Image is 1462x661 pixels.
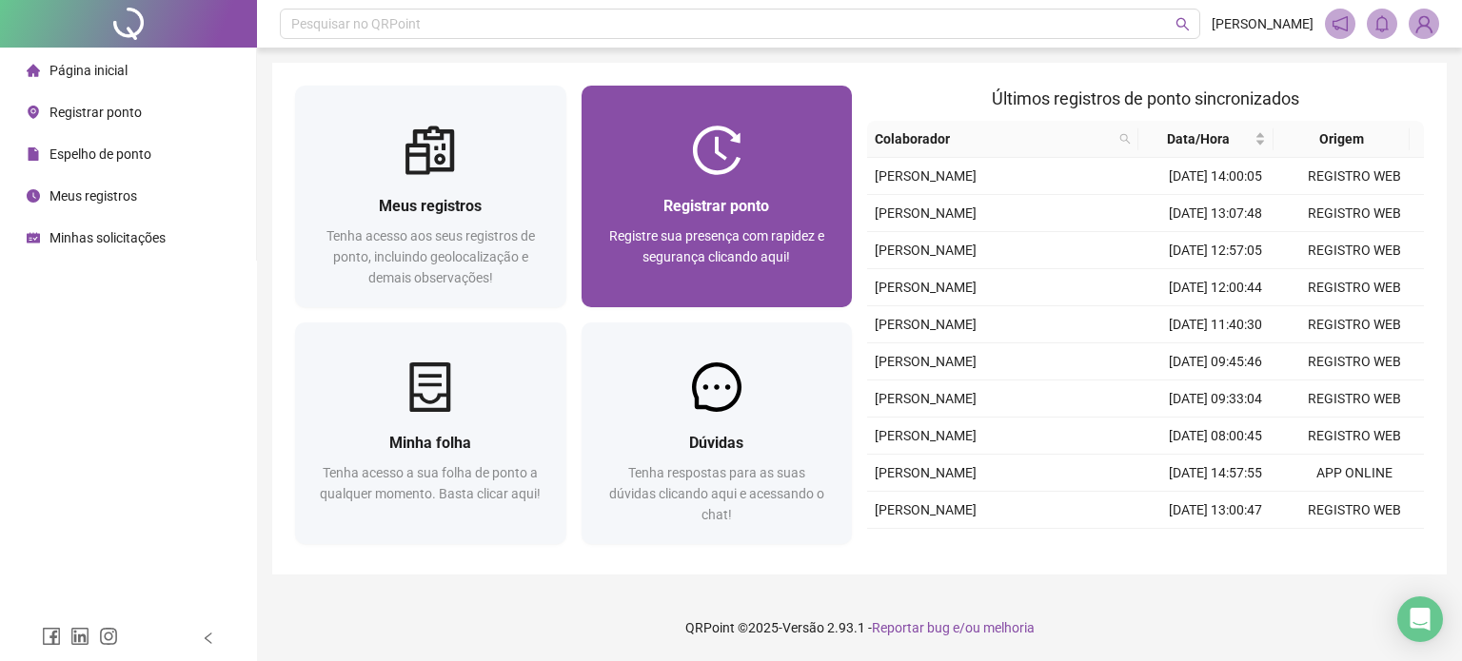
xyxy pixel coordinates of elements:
[1373,15,1391,32] span: bell
[782,620,824,635] span: Versão
[1176,17,1190,31] span: search
[27,106,40,119] span: environment
[875,280,977,295] span: [PERSON_NAME]
[1146,529,1285,566] td: [DATE] 12:52:02
[42,627,61,646] span: facebook
[1274,121,1409,158] th: Origem
[1285,232,1424,269] td: REGISTRO WEB
[872,620,1035,635] span: Reportar bug e/ou melhoria
[27,64,40,77] span: home
[326,228,535,285] span: Tenha acesso aos seus registros de ponto, incluindo geolocalização e demais observações!
[295,322,566,544] a: Minha folhaTenha acesso a sua folha de ponto a qualquer momento. Basta clicar aqui!
[1146,306,1285,343] td: [DATE] 11:40:30
[49,105,142,120] span: Registrar ponto
[1285,269,1424,306] td: REGISTRO WEB
[875,465,977,480] span: [PERSON_NAME]
[1285,306,1424,343] td: REGISTRO WEB
[1146,232,1285,269] td: [DATE] 12:57:05
[1212,13,1314,34] span: [PERSON_NAME]
[27,231,40,244] span: schedule
[70,627,89,646] span: linkedin
[1146,418,1285,455] td: [DATE] 08:00:45
[1332,15,1349,32] span: notification
[609,465,824,522] span: Tenha respostas para as suas dúvidas clicando aqui e acessando o chat!
[1146,455,1285,492] td: [DATE] 14:57:55
[875,243,977,258] span: [PERSON_NAME]
[1146,195,1285,232] td: [DATE] 13:07:48
[49,146,151,162] span: Espelho de ponto
[1138,121,1274,158] th: Data/Hora
[992,88,1299,108] span: Últimos registros de ponto sincronizados
[1146,343,1285,380] td: [DATE] 09:45:46
[1285,455,1424,492] td: APP ONLINE
[875,128,1112,149] span: Colaborador
[875,502,977,517] span: [PERSON_NAME]
[1285,529,1424,566] td: REGISTRO WEB
[582,86,853,307] a: Registrar pontoRegistre sua presença com rapidez e segurança clicando aqui!
[49,63,128,78] span: Página inicial
[99,627,118,646] span: instagram
[257,594,1462,661] footer: QRPoint © 2025 - 2.93.1 -
[49,188,137,204] span: Meus registros
[875,391,977,406] span: [PERSON_NAME]
[582,322,853,544] a: DúvidasTenha respostas para as suas dúvidas clicando aqui e acessando o chat!
[875,354,977,369] span: [PERSON_NAME]
[27,147,40,161] span: file
[379,197,482,215] span: Meus registros
[1410,10,1438,38] img: 87212
[875,205,977,221] span: [PERSON_NAME]
[609,228,824,264] span: Registre sua presença com rapidez e segurança clicando aqui!
[27,189,40,203] span: clock-circle
[1116,125,1135,153] span: search
[689,434,743,452] span: Dúvidas
[202,632,215,645] span: left
[1146,492,1285,529] td: [DATE] 13:00:47
[1119,133,1131,145] span: search
[875,168,977,184] span: [PERSON_NAME]
[1285,158,1424,195] td: REGISTRO WEB
[320,465,541,501] span: Tenha acesso a sua folha de ponto a qualquer momento. Basta clicar aqui!
[1397,596,1443,642] div: Open Intercom Messenger
[1146,269,1285,306] td: [DATE] 12:00:44
[1285,418,1424,455] td: REGISTRO WEB
[663,197,769,215] span: Registrar ponto
[875,317,977,332] span: [PERSON_NAME]
[1285,380,1424,418] td: REGISTRO WEB
[1285,195,1424,232] td: REGISTRO WEB
[1146,380,1285,418] td: [DATE] 09:33:04
[875,428,977,443] span: [PERSON_NAME]
[389,434,471,452] span: Minha folha
[1285,492,1424,529] td: REGISTRO WEB
[49,230,166,245] span: Minhas solicitações
[1146,158,1285,195] td: [DATE] 14:00:05
[1285,343,1424,380] td: REGISTRO WEB
[1146,128,1251,149] span: Data/Hora
[295,86,566,307] a: Meus registrosTenha acesso aos seus registros de ponto, incluindo geolocalização e demais observa...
